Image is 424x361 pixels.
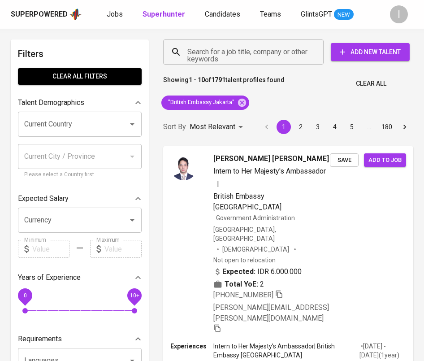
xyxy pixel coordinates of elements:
button: Save [330,153,359,167]
b: Total YoE: [225,279,258,290]
button: Go to page 4 [328,120,342,134]
img: 0aaf692d6f03c49690e0db4b6b1a2166.jfif [170,153,197,180]
span: GlintsGPT [301,10,332,18]
a: Superhunter [143,9,187,20]
button: Go to next page [398,120,412,134]
button: Go to page 3 [311,120,325,134]
button: Go to page 180 [379,120,395,134]
p: Experiences [170,342,213,351]
p: Please select a Country first [24,170,135,179]
span: "British Embassy Jakarta" [161,98,240,107]
b: 1791 [211,76,225,83]
a: Superpoweredapp logo [11,8,82,21]
p: Not open to relocation [213,256,276,265]
span: Government Administration [216,214,295,222]
span: Clear All filters [25,71,134,82]
button: Clear All filters [18,68,142,85]
button: Open [126,214,138,226]
button: page 1 [277,120,291,134]
span: Clear All [356,78,386,89]
p: Years of Experience [18,272,81,283]
a: Jobs [107,9,125,20]
p: Most Relevant [190,122,235,132]
button: Add New Talent [331,43,410,61]
div: I [390,5,408,23]
b: 1 - 10 [189,76,205,83]
span: British Embassy [GEOGRAPHIC_DATA] [213,192,281,211]
b: Superhunter [143,10,185,18]
span: [PHONE_NUMBER] [213,291,273,299]
div: [GEOGRAPHIC_DATA], [GEOGRAPHIC_DATA] [213,225,330,243]
span: Save [334,155,354,165]
span: 0 [23,292,26,299]
span: [DEMOGRAPHIC_DATA] [222,245,290,254]
b: Expected: [222,266,255,277]
p: Talent Demographics [18,97,84,108]
h6: Filters [18,47,142,61]
a: GlintsGPT NEW [301,9,354,20]
span: Jobs [107,10,123,18]
button: Go to page 5 [345,120,359,134]
span: 2 [260,279,264,290]
span: [PERSON_NAME][EMAIL_ADDRESS][PERSON_NAME][DOMAIN_NAME] [213,303,329,322]
div: … [362,122,376,131]
button: Go to page 2 [294,120,308,134]
div: "British Embassy Jakarta" [161,96,249,110]
span: Add New Talent [338,47,402,58]
span: [PERSON_NAME] [PERSON_NAME] [213,153,329,164]
span: Add to job [368,155,402,165]
div: Superpowered [11,9,68,20]
input: Value [104,240,142,258]
div: Years of Experience [18,269,142,287]
p: • [DATE] - [DATE] ( 1 year ) [359,342,406,360]
a: Candidates [205,9,242,20]
div: Expected Salary [18,190,142,208]
p: Expected Salary [18,193,69,204]
span: Candidates [205,10,240,18]
div: Requirements [18,330,142,348]
button: Open [126,118,138,130]
div: Most Relevant [190,119,246,135]
nav: pagination navigation [258,120,413,134]
p: Showing of talent profiles found [163,75,285,92]
div: IDR 6.000.000 [213,266,302,277]
p: Requirements [18,334,62,344]
button: Clear All [352,75,390,92]
p: Intern to Her Majesty's Ambassador | British Embassy [GEOGRAPHIC_DATA] [213,342,359,360]
span: NEW [334,10,354,19]
span: Intern to Her Majesty's Ambassador [213,167,326,175]
a: Teams [260,9,283,20]
button: Add to job [364,153,406,167]
span: Teams [260,10,281,18]
img: app logo [69,8,82,21]
span: 10+ [130,292,139,299]
div: Talent Demographics [18,94,142,112]
input: Value [32,240,69,258]
p: Sort By [163,122,186,132]
span: | [217,178,219,189]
